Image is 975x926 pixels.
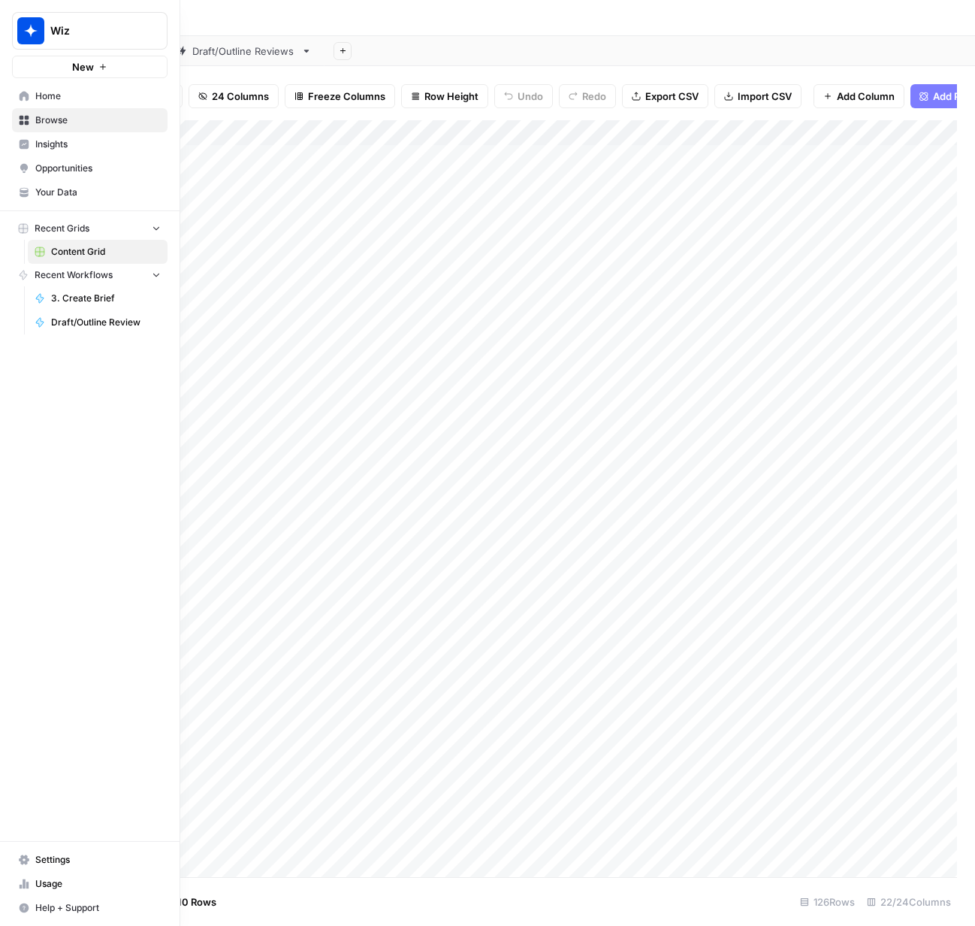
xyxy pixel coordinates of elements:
span: Usage [35,877,161,891]
button: Undo [494,84,553,108]
span: Undo [518,89,543,104]
button: Recent Workflows [12,264,168,286]
span: Row Height [424,89,478,104]
button: Workspace: Wiz [12,12,168,50]
a: Browse [12,108,168,132]
span: Wiz [50,23,141,38]
button: Row Height [401,84,488,108]
img: Wiz Logo [17,17,44,44]
button: Import CSV [714,84,801,108]
button: 24 Columns [189,84,279,108]
button: Recent Grids [12,217,168,240]
span: Browse [35,113,161,127]
span: Content Grid [51,245,161,259]
span: Your Data [35,186,161,199]
button: Export CSV [622,84,708,108]
span: Settings [35,853,161,867]
span: Recent Workflows [35,268,113,282]
div: Draft/Outline Reviews [192,44,295,59]
span: Insights [35,138,161,151]
a: Draft/Outline Review [28,310,168,334]
span: 3. Create Brief [51,292,161,305]
a: 3. Create Brief [28,286,168,310]
a: Home [12,84,168,108]
a: Your Data [12,180,168,204]
span: Redo [582,89,606,104]
span: Draft/Outline Review [51,316,161,329]
span: Home [35,89,161,103]
a: Settings [12,848,168,872]
button: New [12,56,168,78]
div: 126 Rows [794,890,861,914]
span: Export CSV [645,89,699,104]
span: 24 Columns [212,89,269,104]
button: Redo [559,84,616,108]
button: Help + Support [12,896,168,920]
a: Usage [12,872,168,896]
span: Add 10 Rows [156,894,216,909]
span: Opportunities [35,162,161,175]
span: New [72,59,94,74]
button: Freeze Columns [285,84,395,108]
a: Opportunities [12,156,168,180]
span: Recent Grids [35,222,89,235]
button: Add Column [814,84,904,108]
a: Insights [12,132,168,156]
a: Draft/Outline Reviews [163,36,324,66]
span: Freeze Columns [308,89,385,104]
span: Import CSV [738,89,792,104]
a: Content Grid [28,240,168,264]
span: Help + Support [35,901,161,915]
div: 22/24 Columns [861,890,957,914]
span: Add Column [837,89,895,104]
